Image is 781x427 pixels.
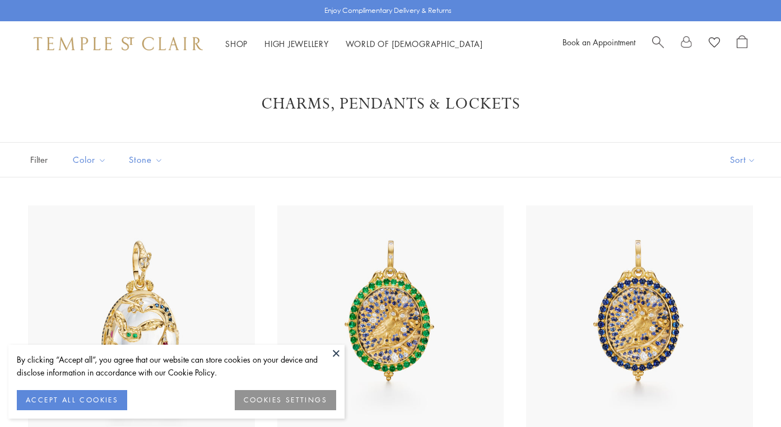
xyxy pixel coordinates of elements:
[264,38,329,49] a: High JewelleryHigh Jewellery
[34,37,203,50] img: Temple St. Clair
[705,143,781,177] button: Show sort by
[64,147,115,172] button: Color
[235,390,336,410] button: COOKIES SETTINGS
[652,35,664,52] a: Search
[737,35,747,52] a: Open Shopping Bag
[709,35,720,52] a: View Wishlist
[123,153,171,167] span: Stone
[324,5,452,16] p: Enjoy Complimentary Delivery & Returns
[120,147,171,172] button: Stone
[67,153,115,167] span: Color
[225,37,483,51] nav: Main navigation
[725,374,770,416] iframe: Gorgias live chat messenger
[17,390,127,410] button: ACCEPT ALL COOKIES
[346,38,483,49] a: World of [DEMOGRAPHIC_DATA]World of [DEMOGRAPHIC_DATA]
[17,353,336,379] div: By clicking “Accept all”, you agree that our website can store cookies on your device and disclos...
[45,94,736,114] h1: Charms, Pendants & Lockets
[225,38,248,49] a: ShopShop
[562,36,635,48] a: Book an Appointment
